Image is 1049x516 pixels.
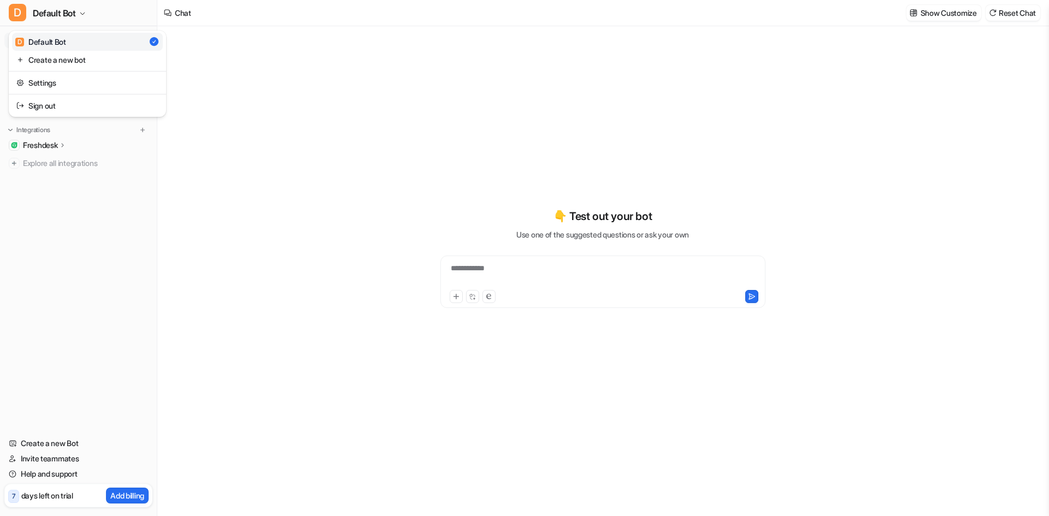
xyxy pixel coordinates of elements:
[16,100,24,111] img: reset
[16,77,24,88] img: reset
[9,4,26,21] span: D
[12,74,163,92] a: Settings
[15,38,24,46] span: D
[33,5,76,21] span: Default Bot
[15,36,66,48] div: Default Bot
[12,97,163,115] a: Sign out
[12,51,163,69] a: Create a new bot
[16,54,24,66] img: reset
[9,31,166,117] div: DDefault Bot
